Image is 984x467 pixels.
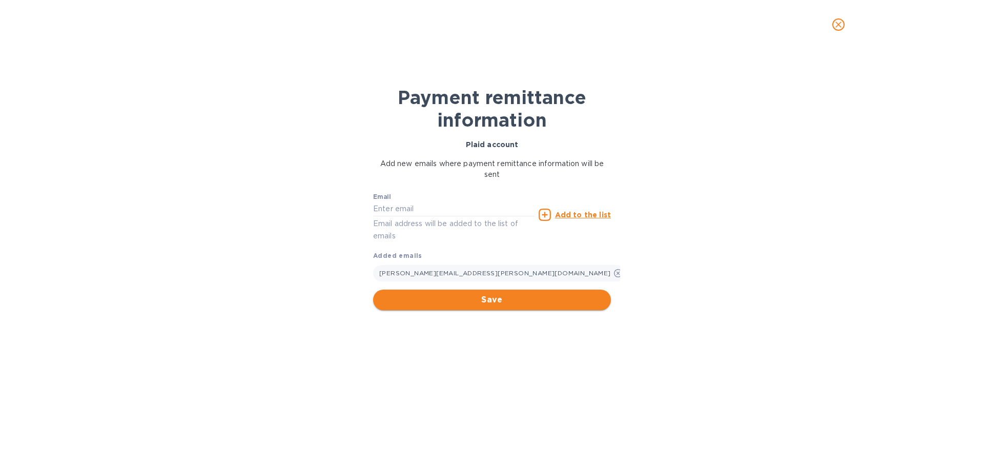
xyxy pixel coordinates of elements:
span: [PERSON_NAME][EMAIL_ADDRESS][PERSON_NAME][DOMAIN_NAME] [379,269,611,277]
label: Email [373,194,391,200]
p: Email address will be added to the list of emails [373,218,535,241]
b: Payment remittance information [398,86,586,131]
button: close [826,12,851,37]
div: [PERSON_NAME][EMAIL_ADDRESS][PERSON_NAME][DOMAIN_NAME] [373,265,625,281]
b: Added emails [373,252,422,259]
span: Save [381,294,603,306]
button: Save [373,290,611,310]
b: Plaid account [466,140,519,149]
input: Enter email [373,201,535,217]
u: Add to the list [555,211,611,219]
p: Add new emails where payment remittance information will be sent [373,158,611,180]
